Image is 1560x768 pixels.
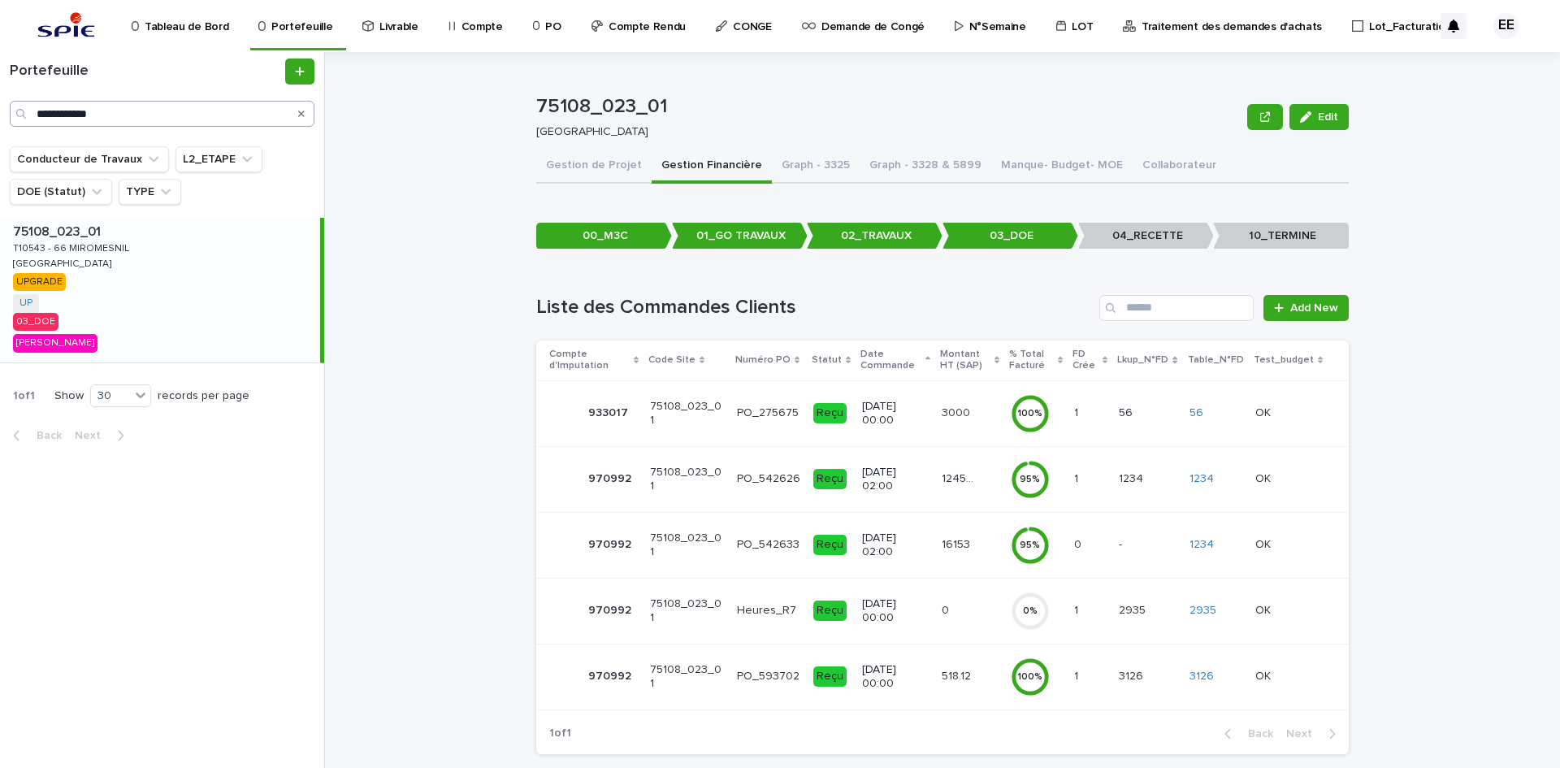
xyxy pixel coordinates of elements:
[650,532,724,559] p: 75108_023_01
[650,400,724,427] p: 75108_023_01
[1119,469,1146,486] p: 1234
[737,670,800,683] p: PO_593702
[10,63,282,80] h1: Portefeuille
[1189,472,1214,486] a: 1234
[13,255,115,270] p: [GEOGRAPHIC_DATA]
[1255,666,1274,683] p: OK
[1117,351,1168,369] p: Lkup_N°FD
[1074,469,1081,486] p: 1
[536,714,584,753] p: 1 of 1
[1074,403,1081,420] p: 1
[1099,295,1254,321] input: Search
[536,446,1349,512] tr: 970992970992 75108_023_01PO_542626Reçu[DATE] 02:0012457.6812457.68 95%11 12341234 1234 OKOK
[862,663,929,691] p: [DATE] 00:00
[737,604,800,618] p: Heures_R7
[10,179,112,205] button: DOE (Statut)
[1255,403,1274,420] p: OK
[860,150,991,184] button: Graph - 3328 & 5899
[737,538,800,552] p: PO_542633
[942,223,1078,249] p: 03_DOE
[737,472,800,486] p: PO_542626
[75,430,110,441] span: Next
[536,296,1093,319] h1: Liste des Commandes Clients
[1072,345,1098,375] p: FD Crée
[68,428,137,443] button: Next
[536,578,1349,644] tr: 970992970992 75108_023_01Heures_R7Reçu[DATE] 00:0000 0%11 29352935 2935 OKOK
[1011,474,1050,485] div: 95 %
[32,10,100,42] img: svstPd6MQfCT1uX1QGkG
[860,345,921,375] p: Date Commande
[650,597,724,625] p: 75108_023_01
[588,535,635,552] p: 970992
[13,221,104,240] p: 75108_023_01
[27,430,62,441] span: Back
[588,469,635,486] p: 970992
[549,345,630,375] p: Compte d'Imputation
[650,466,724,493] p: 75108_023_01
[536,380,1349,446] tr: 933017933017 75108_023_01PO_275675Reçu[DATE] 00:0030003000 100%11 5656 56 OKOK
[862,466,929,493] p: [DATE] 02:00
[1074,601,1081,618] p: 1
[1263,295,1349,321] a: Add New
[158,389,249,403] p: records per page
[1493,13,1519,39] div: EE
[862,400,929,427] p: [DATE] 00:00
[1189,538,1214,552] a: 1234
[1189,406,1203,420] a: 56
[1078,223,1214,249] p: 04_RECETTE
[13,273,66,291] div: UPGRADE
[807,223,942,249] p: 02_TRAVAUX
[1009,345,1054,375] p: % Total Facturé
[1011,408,1050,419] div: 100 %
[19,297,32,309] a: UP
[862,532,929,559] p: [DATE] 02:00
[942,469,981,486] p: 12457.68
[813,469,847,489] div: Reçu
[1280,727,1349,741] button: Next
[652,150,772,184] button: Gestion Financière
[1254,351,1314,369] p: Test_budget
[588,403,631,420] p: 933017
[1213,223,1349,249] p: 10_TERMINE
[1211,727,1280,741] button: Back
[536,644,1349,709] tr: 970992970992 75108_023_01PO_593702Reçu[DATE] 00:00518.12518.12 100%11 31263126 3126 OKOK
[813,535,847,555] div: Reçu
[942,403,973,420] p: 3000
[1011,605,1050,617] div: 0 %
[991,150,1133,184] button: Manque- Budget- MOE
[1290,302,1338,314] span: Add New
[1189,604,1216,618] a: 2935
[54,389,84,403] p: Show
[672,223,808,249] p: 01_GO TRAVAUX
[1289,104,1349,130] button: Edit
[588,666,635,683] p: 970992
[1238,728,1273,740] span: Back
[536,95,1241,119] p: 75108_023_01
[942,601,952,618] p: 0
[737,406,800,420] p: PO_275675
[1119,403,1136,420] p: 56
[1255,469,1274,486] p: OK
[1133,150,1226,184] button: Collaborateur
[1255,535,1274,552] p: OK
[862,597,929,625] p: [DATE] 00:00
[942,666,974,683] p: 518.12
[536,150,652,184] button: Gestion de Projet
[13,334,97,352] div: [PERSON_NAME]
[1188,351,1244,369] p: Table_N°FD
[1074,535,1085,552] p: 0
[536,125,1234,139] p: [GEOGRAPHIC_DATA]
[588,601,635,618] p: 970992
[10,101,314,127] input: Search
[91,388,130,405] div: 30
[812,351,842,369] p: Statut
[13,313,58,331] div: 03_DOE
[1011,671,1050,683] div: 100 %
[813,601,847,621] div: Reçu
[1318,111,1338,123] span: Edit
[10,146,169,172] button: Conducteur de Travaux
[1286,728,1322,740] span: Next
[1189,670,1214,683] a: 3126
